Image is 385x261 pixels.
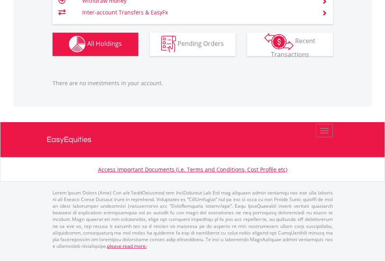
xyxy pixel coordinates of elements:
span: Pending Orders [178,39,224,48]
img: holdings-wht.png [69,36,86,53]
button: All Holdings [53,33,138,56]
a: please read more: [107,243,147,249]
p: There are no investments in your account. [53,79,333,87]
button: Pending Orders [150,33,236,56]
img: pending_instructions-wht.png [161,36,176,53]
span: Recent Transactions [271,37,316,59]
button: Recent Transactions [247,33,333,56]
a: EasyEquities [47,122,339,157]
a: Access Important Documents (i.e. Terms and Conditions, Cost Profile etc) [98,166,287,173]
td: Inter-account Transfers & EasyFx [82,7,312,18]
img: transactions-zar-wht.png [264,33,294,50]
span: All Holdings [87,39,122,48]
p: Lorem Ipsum Dolors (Ame) Con a/e SeddOeiusmod tem InciDiduntut Lab Etd mag aliquaen admin veniamq... [53,189,333,249]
